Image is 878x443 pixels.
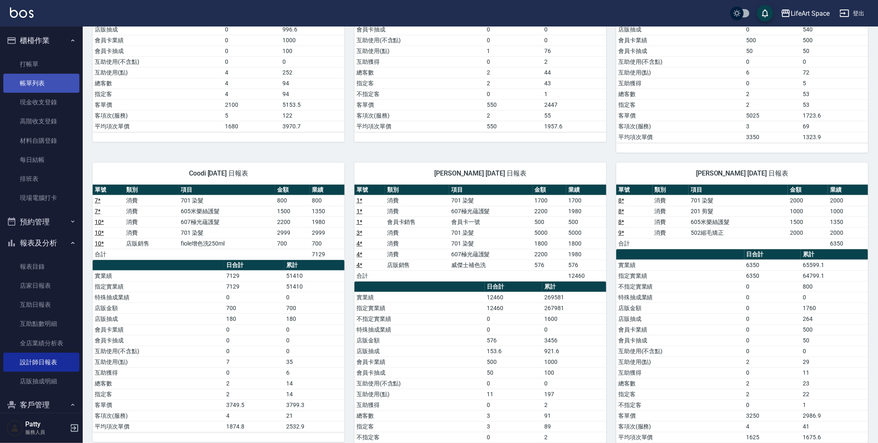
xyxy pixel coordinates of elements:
[744,313,801,324] td: 0
[744,356,801,367] td: 2
[285,346,345,356] td: 0
[223,110,280,121] td: 5
[354,303,485,313] td: 指定實業績
[3,257,79,276] a: 報表目錄
[616,292,744,303] td: 特殊抽成業績
[275,206,310,217] td: 1500
[542,356,606,367] td: 1000
[93,281,224,292] td: 指定實業績
[93,346,224,356] td: 互助使用(不含點)
[616,78,744,89] td: 互助獲得
[103,169,335,178] span: Coodi [DATE] 日報表
[124,206,179,217] td: 消費
[616,67,744,78] td: 互助使用(點)
[616,313,744,324] td: 店販抽成
[223,67,280,78] td: 4
[485,121,542,132] td: 550
[354,56,485,67] td: 互助獲得
[542,335,606,346] td: 3456
[801,281,868,292] td: 800
[93,270,224,281] td: 實業績
[3,276,79,295] a: 店家日報表
[93,89,223,99] td: 指定客
[93,185,345,260] table: a dense table
[485,335,542,346] td: 576
[354,78,485,89] td: 指定客
[354,35,485,46] td: 互助使用(不含點)
[354,292,485,303] td: 實業績
[801,121,868,132] td: 69
[224,335,284,346] td: 0
[744,78,801,89] td: 0
[485,324,542,335] td: 0
[788,227,828,238] td: 2000
[616,99,744,110] td: 指定客
[653,217,689,227] td: 消費
[449,238,533,249] td: 701 染髮
[485,110,542,121] td: 2
[542,313,606,324] td: 1600
[224,346,284,356] td: 0
[354,185,385,195] th: 單號
[3,30,79,51] button: 櫃檯作業
[93,303,224,313] td: 店販金額
[788,206,828,217] td: 1000
[224,313,284,324] td: 180
[542,56,606,67] td: 2
[385,195,449,206] td: 消費
[653,227,689,238] td: 消費
[285,281,345,292] td: 51410
[449,185,533,195] th: 項目
[566,195,606,206] td: 1700
[744,292,801,303] td: 0
[566,227,606,238] td: 5000
[566,260,606,270] td: 576
[689,185,788,195] th: 項目
[485,67,542,78] td: 2
[3,314,79,333] a: 互助點數明細
[93,121,223,132] td: 平均項次單價
[179,238,275,249] td: fiole增色洗250ml
[828,185,868,195] th: 業績
[533,249,566,260] td: 2200
[223,78,280,89] td: 4
[3,232,79,254] button: 報表及分析
[542,346,606,356] td: 921.6
[616,35,744,46] td: 會員卡業績
[385,260,449,270] td: 店販銷售
[542,110,606,121] td: 55
[616,324,744,335] td: 會員卡業績
[744,260,801,270] td: 6350
[533,227,566,238] td: 5000
[25,429,67,436] p: 服務人員
[801,35,868,46] td: 500
[223,24,280,35] td: 0
[354,335,485,346] td: 店販金額
[449,217,533,227] td: 會員卡一號
[616,356,744,367] td: 互助使用(點)
[801,249,868,260] th: 累計
[801,46,868,56] td: 50
[93,56,223,67] td: 互助使用(不含點)
[124,217,179,227] td: 消費
[385,249,449,260] td: 消費
[7,420,23,436] img: Person
[224,303,284,313] td: 700
[566,206,606,217] td: 1980
[744,89,801,99] td: 2
[224,281,284,292] td: 7129
[689,206,788,217] td: 201 剪髮
[285,356,345,367] td: 35
[280,99,345,110] td: 5153.5
[744,35,801,46] td: 500
[801,313,868,324] td: 264
[280,110,345,121] td: 122
[224,324,284,335] td: 0
[223,46,280,56] td: 0
[3,394,79,416] button: 客戶管理
[533,185,566,195] th: 金額
[285,324,345,335] td: 0
[626,169,858,178] span: [PERSON_NAME] [DATE] 日報表
[93,335,224,346] td: 會員卡抽成
[801,110,868,121] td: 1723.6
